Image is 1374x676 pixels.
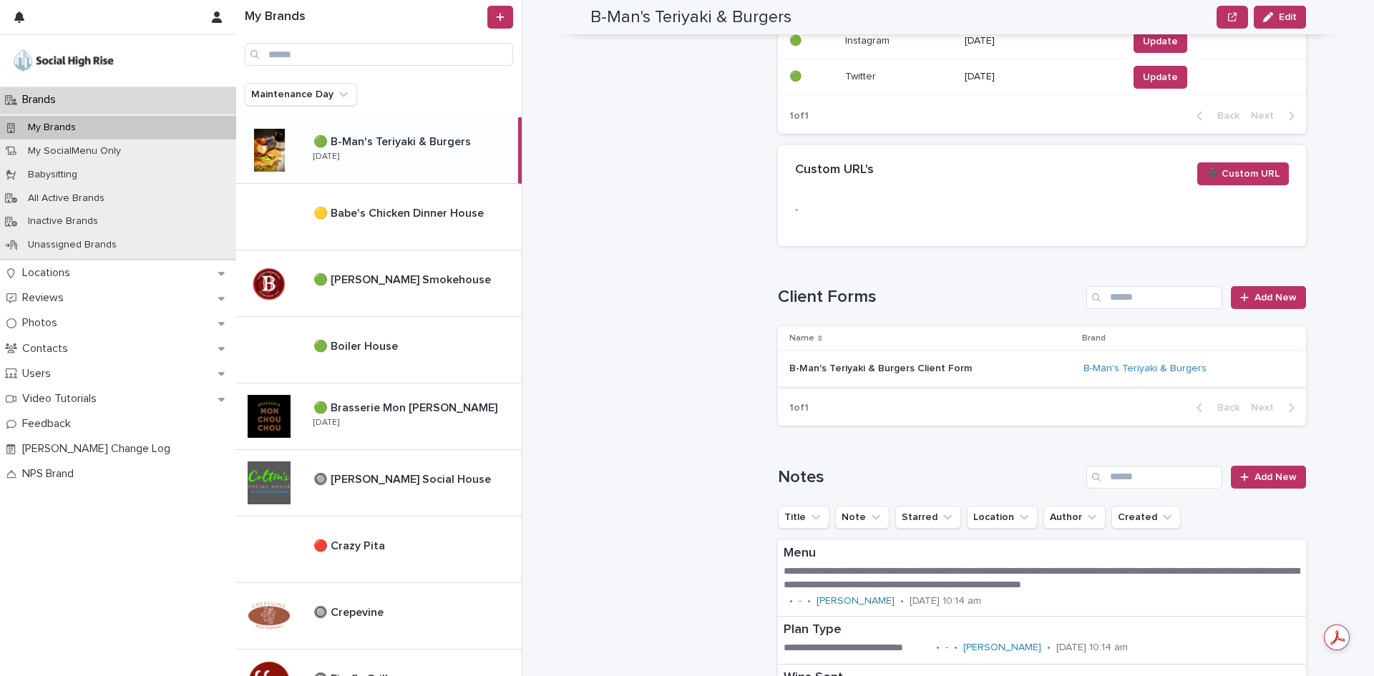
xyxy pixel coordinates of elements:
span: ➕ Custom URL [1207,167,1280,181]
a: 🟢 [PERSON_NAME] Smokehouse🟢 [PERSON_NAME] Smokehouse [236,250,522,317]
p: Inactive Brands [16,215,109,227]
a: Add New [1231,286,1306,309]
a: 🔴 Crazy Pita🔴 Crazy Pita [236,516,522,583]
h1: My Brands [245,9,484,25]
tr: B-Man's Teriyaki & Burgers Client FormB-Man's Teriyaki & Burgers Client Form B-Man's Teriyaki & B... [778,351,1306,387]
button: Author [1043,506,1106,529]
p: 1 of 1 [778,99,820,134]
p: [DATE] [965,35,1116,47]
p: 🟢 [789,68,804,83]
input: Search [1086,286,1222,309]
p: • [936,642,940,654]
button: Back [1185,109,1245,122]
p: • [1047,642,1051,654]
span: Back [1209,111,1239,121]
button: Next [1245,401,1306,414]
p: 🟡 Babe's Chicken Dinner House [313,204,487,220]
p: [DATE] 10:14 am [910,595,981,607]
p: B-Man's Teriyaki & Burgers Client Form [789,360,975,375]
p: 🔴 Crazy Pita [313,537,388,553]
p: Instagram [845,32,892,47]
p: Name [789,330,814,346]
p: - [799,595,801,607]
p: • [900,595,904,607]
p: 🟢 [789,32,804,47]
span: Back [1209,403,1239,413]
a: Add New [1231,466,1306,489]
span: Add New [1254,472,1297,482]
p: Users [16,367,62,381]
h1: Client Forms [778,287,1081,308]
p: Reviews [16,291,75,305]
p: 🔘 Crepevine [313,603,386,619]
p: [DATE] 10:14 am [1056,642,1128,654]
img: o5DnuTxEQV6sW9jFYBBf [11,46,116,75]
button: ➕ Custom URL [1197,162,1289,185]
a: [PERSON_NAME] [817,595,895,607]
p: My SocialMenu Only [16,145,132,157]
button: Next [1245,109,1306,122]
p: [DATE] [313,418,339,428]
p: My Brands [16,122,87,134]
p: 🟢 Brasserie Mon [PERSON_NAME] [313,398,500,415]
a: 🔘 Crepevine🔘 Crepevine [236,583,522,650]
p: [DATE] [313,152,339,162]
button: Starred [895,506,961,529]
p: 🟢 Boiler House [313,337,401,353]
input: Search [1086,466,1222,489]
span: Add New [1254,293,1297,303]
p: Unassigned Brands [16,239,128,251]
a: 🟢 Boiler House🟢 Boiler House [236,317,522,383]
p: Babysitting [16,169,89,181]
p: Twitter [845,68,879,83]
span: Update [1143,70,1178,84]
p: Menu [784,546,1300,562]
h2: Custom URL's [795,162,874,178]
a: B-Man's Teriyaki & Burgers [1083,363,1207,375]
button: Edit [1254,6,1306,29]
tr: 🟢🟢 TwitterTwitter [DATE]Update [778,59,1306,95]
button: Location [967,506,1038,529]
h2: B-Man's Teriyaki & Burgers [590,7,791,28]
p: 1 of 1 [778,391,820,426]
p: - [945,642,948,654]
a: [PERSON_NAME] [963,642,1041,654]
p: • [789,595,793,607]
p: [DATE] [965,71,1116,83]
span: Next [1251,111,1282,121]
button: Title [778,506,829,529]
span: Edit [1279,12,1297,22]
p: Locations [16,266,82,280]
p: Brand [1082,330,1106,346]
p: • [954,642,958,654]
p: NPS Brand [16,467,85,481]
tr: 🟢🟢 InstagramInstagram [DATE]Update [778,24,1306,59]
button: Back [1185,401,1245,414]
button: Created [1111,506,1181,529]
a: 🟡 Babe's Chicken Dinner House🟡 Babe's Chicken Dinner House [236,184,522,250]
p: • [807,595,811,607]
p: 🔘 [PERSON_NAME] Social House [313,470,494,486]
p: All Active Brands [16,192,116,205]
p: 🟢 [PERSON_NAME] Smokehouse [313,270,494,287]
span: Next [1251,403,1282,413]
button: Maintenance Day [245,83,357,106]
p: Brands [16,93,67,107]
p: Plan Type [784,622,1186,638]
p: Feedback [16,417,82,431]
button: Update [1134,30,1187,53]
p: [PERSON_NAME] Change Log [16,442,182,456]
h1: Notes [778,467,1081,488]
p: - [795,202,948,217]
a: 🟢 Brasserie Mon [PERSON_NAME]🟢 Brasserie Mon [PERSON_NAME] [DATE] [236,383,522,450]
p: Photos [16,316,69,330]
input: Search [245,43,513,66]
p: 🟢 B-Man's Teriyaki & Burgers [313,132,474,149]
a: 🟢 B-Man's Teriyaki & Burgers🟢 B-Man's Teriyaki & Burgers [DATE] [236,117,522,184]
p: Contacts [16,342,79,356]
button: Update [1134,66,1187,89]
span: Update [1143,34,1178,49]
